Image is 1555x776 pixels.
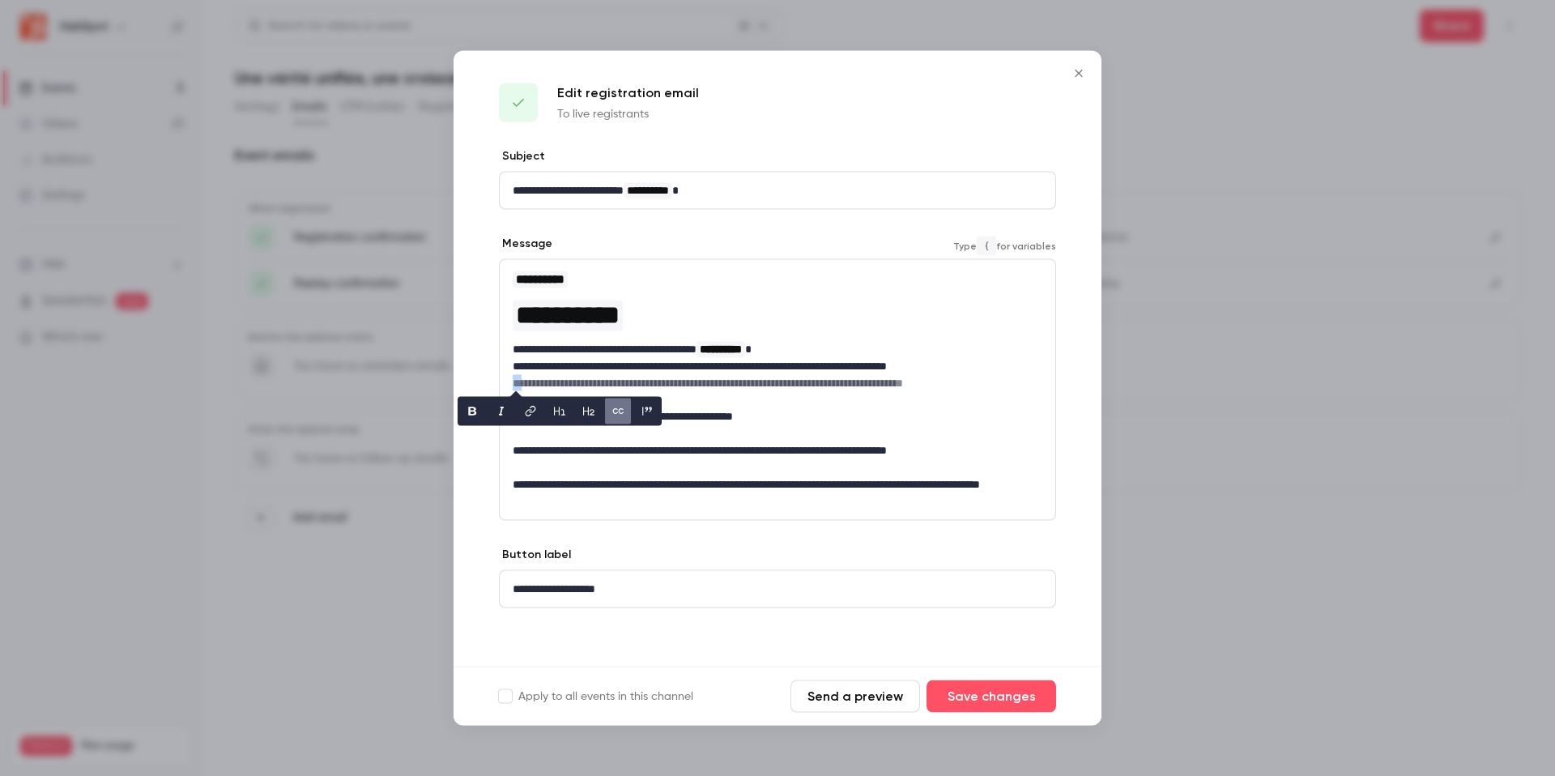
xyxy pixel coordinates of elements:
[977,148,996,168] code: {
[518,399,543,424] button: link
[500,571,1055,608] div: editor
[790,680,920,713] button: Send a preview
[634,399,660,424] button: blockquote
[500,173,1055,209] div: editor
[500,260,1055,520] div: editor
[977,547,996,566] code: {
[557,106,699,122] p: To live registrants
[499,689,693,705] label: Apply to all events in this channel
[927,680,1056,713] button: Save changes
[499,236,552,252] label: Message
[499,547,571,563] label: Button label
[488,399,514,424] button: italic
[977,236,996,255] code: {
[557,83,699,103] p: Edit registration email
[1063,58,1095,90] button: Close
[953,236,1056,255] span: Type for variables
[459,399,485,424] button: bold
[499,148,545,164] label: Subject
